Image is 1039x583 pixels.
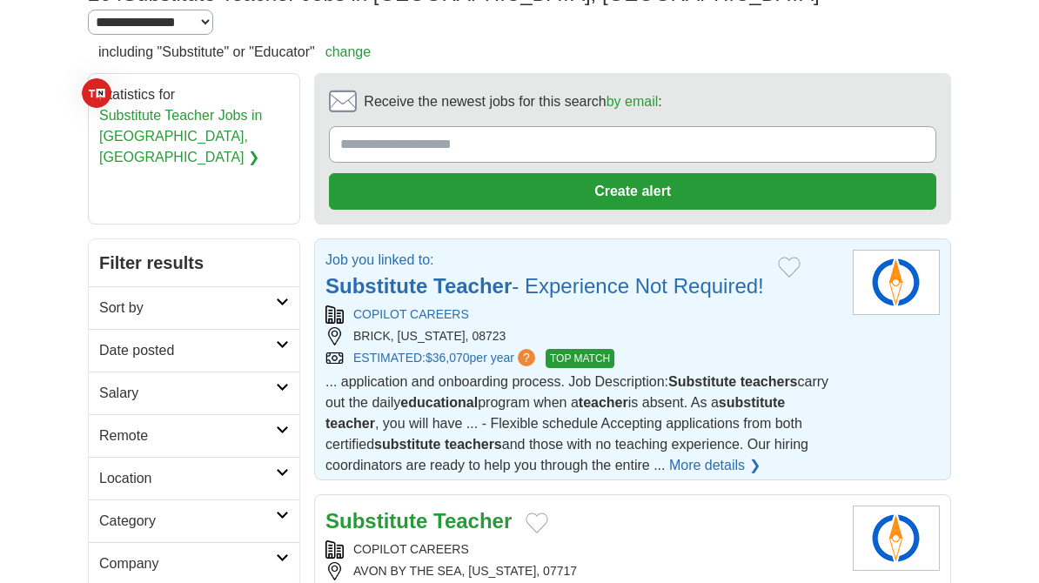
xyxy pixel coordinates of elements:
[99,108,262,164] a: Substitute Teacher Jobs in [GEOGRAPHIC_DATA], [GEOGRAPHIC_DATA] ❯
[89,329,299,372] a: Date posted
[853,250,940,315] img: Copilot Careers logo
[89,239,299,286] h2: Filter results
[89,499,299,542] a: Category
[89,286,299,329] a: Sort by
[325,509,427,533] strong: Substitute
[445,437,502,452] strong: teachers
[89,372,299,414] a: Salary
[325,44,372,59] a: change
[364,91,661,112] span: Receive the newest jobs for this search :
[353,307,469,321] a: COPILOT CAREERS
[526,513,548,533] button: Add to favorite jobs
[99,426,276,446] h2: Remote
[374,437,440,452] strong: substitute
[98,42,371,63] h2: including "Substitute" or "Educator"
[99,84,289,168] div: Statistics for
[325,274,427,298] strong: Substitute
[325,374,828,472] span: ... application and onboarding process. Job Description: carry out the daily program when a is ab...
[325,509,512,533] a: Substitute Teacher
[669,455,761,476] a: More details ❯
[426,351,470,365] span: $36,070
[353,542,469,556] a: COPILOT CAREERS
[99,553,276,574] h2: Company
[778,257,801,278] button: Add to favorite jobs
[325,327,839,345] div: BRICK, [US_STATE], 08723
[99,298,276,318] h2: Sort by
[433,509,512,533] strong: Teacher
[400,395,478,410] strong: educational
[89,457,299,499] a: Location
[99,468,276,489] h2: Location
[607,94,659,109] a: by email
[99,340,276,361] h2: Date posted
[579,395,628,410] strong: teacher
[325,274,764,298] a: Substitute Teacher- Experience Not Required!
[518,349,535,366] span: ?
[99,383,276,404] h2: Salary
[325,250,764,271] p: Job you linked to:
[325,416,375,431] strong: teacher
[433,274,512,298] strong: Teacher
[353,349,539,368] a: ESTIMATED:$36,070per year?
[719,395,785,410] strong: substitute
[329,173,936,210] button: Create alert
[853,506,940,571] img: Copilot Careers logo
[325,562,839,580] div: AVON BY THE SEA, [US_STATE], 07717
[668,374,736,389] strong: Substitute
[99,511,276,532] h2: Category
[89,414,299,457] a: Remote
[741,374,798,389] strong: teachers
[546,349,614,368] span: TOP MATCH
